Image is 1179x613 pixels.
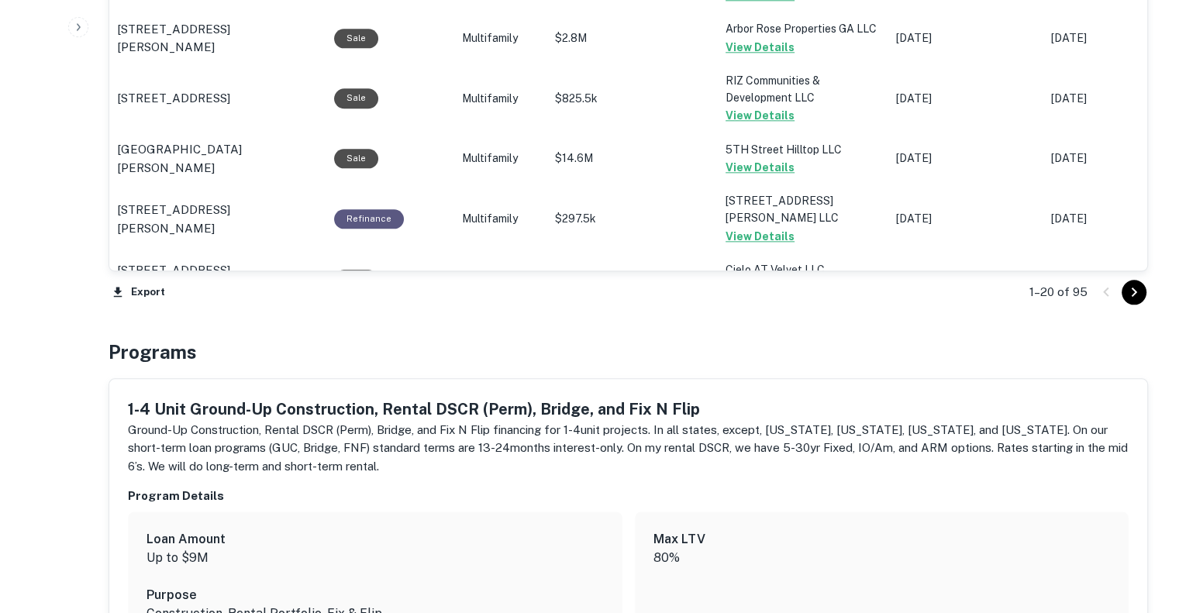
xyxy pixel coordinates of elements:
[334,209,404,229] div: This loan purpose was for refinancing
[726,38,795,57] button: View Details
[117,140,319,177] a: [GEOGRAPHIC_DATA][PERSON_NAME]
[128,421,1129,476] p: Ground-Up Construction, Rental DSCR (Perm), Bridge, and Fix N Flip financing for 1-4unit projects...
[896,150,1036,167] p: [DATE]
[117,20,319,57] a: [STREET_ADDRESS][PERSON_NAME]
[726,106,795,125] button: View Details
[896,30,1036,46] p: [DATE]
[555,211,710,227] p: $297.5k
[653,530,1111,549] h6: Max LTV
[726,158,795,177] button: View Details
[1101,489,1179,563] iframe: Chat Widget
[334,149,378,168] div: Sale
[653,549,1111,567] p: 80%
[147,586,604,604] h6: Purpose
[147,530,604,549] h6: Loan Amount
[555,150,710,167] p: $14.6M
[462,91,540,107] p: Multifamily
[147,549,604,567] p: Up to $9M
[462,30,540,46] p: Multifamily
[726,72,881,106] p: RIZ Communities & Development LLC
[109,281,169,304] button: Export
[896,211,1036,227] p: [DATE]
[109,338,197,366] h4: Programs
[726,227,795,246] button: View Details
[334,88,378,108] div: Sale
[117,89,319,108] a: [STREET_ADDRESS]
[555,91,710,107] p: $825.5k
[334,270,378,289] div: Sale
[726,141,881,158] p: 5TH Street Hilltop LLC
[117,261,319,298] a: [STREET_ADDRESS][PERSON_NAME]
[1122,280,1146,305] button: Go to next page
[896,91,1036,107] p: [DATE]
[462,211,540,227] p: Multifamily
[334,29,378,48] div: Sale
[462,150,540,167] p: Multifamily
[128,398,1129,421] h5: 1-4 Unit Ground-Up Construction, Rental DSCR (Perm), Bridge, and Fix N Flip
[117,201,319,237] a: [STREET_ADDRESS][PERSON_NAME]
[726,20,881,37] p: Arbor Rose Properties GA LLC
[726,261,881,278] p: Cielo AT Velvet LLC
[117,89,230,108] p: [STREET_ADDRESS]
[726,192,881,226] p: [STREET_ADDRESS][PERSON_NAME] LLC
[1029,283,1088,301] p: 1–20 of 95
[128,487,1129,505] h6: Program Details
[555,30,710,46] p: $2.8M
